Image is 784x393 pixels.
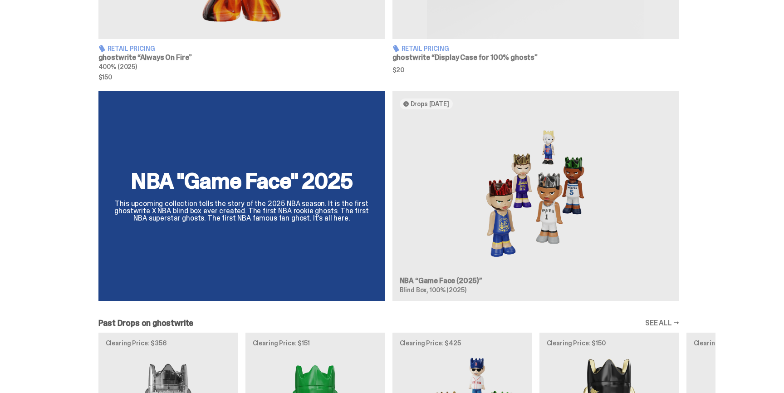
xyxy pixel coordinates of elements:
[109,200,374,222] p: This upcoming collection tells the story of the 2025 NBA season. It is the first ghostwrite X NBA...
[411,100,449,108] span: Drops [DATE]
[547,340,672,346] p: Clearing Price: $150
[400,340,525,346] p: Clearing Price: $425
[106,340,231,346] p: Clearing Price: $356
[400,286,429,294] span: Blind Box,
[98,319,194,327] h2: Past Drops on ghostwrite
[402,45,449,52] span: Retail Pricing
[645,319,679,327] a: SEE ALL →
[392,54,679,61] h3: ghostwrite “Display Case for 100% ghosts”
[400,277,672,285] h3: NBA “Game Face (2025)”
[392,67,679,73] span: $20
[98,54,385,61] h3: ghostwrite “Always On Fire”
[430,286,466,294] span: 100% (2025)
[108,45,155,52] span: Retail Pricing
[98,74,385,80] span: $150
[109,170,374,192] h2: NBA "Game Face" 2025
[400,117,672,270] img: Game Face (2025)
[98,63,137,71] span: 400% (2025)
[253,340,378,346] p: Clearing Price: $151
